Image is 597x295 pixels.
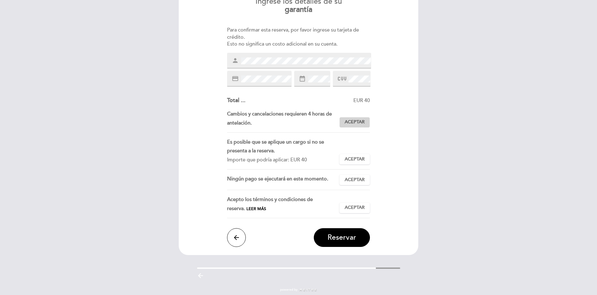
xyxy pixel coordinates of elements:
button: Aceptar [339,203,370,213]
span: Aceptar [345,177,365,183]
div: EUR 40 [245,97,370,104]
span: Aceptar [345,119,365,125]
button: Aceptar [339,117,370,128]
div: Importe que podría aplicar: EUR 40 [227,155,335,165]
b: garantía [285,5,312,14]
button: Reservar [314,228,370,247]
div: Es posible que se aplique un cargo si no se presenta a la reserva. [227,138,335,156]
i: person [232,57,239,64]
div: Cambios y cancelaciones requieren 4 horas de antelación. [227,110,340,128]
span: Aceptar [345,204,365,211]
span: Reservar [328,233,356,242]
div: Acepto los términos y condiciones de reserva. [227,195,340,213]
span: powered by [280,288,298,292]
a: powered by [280,288,317,292]
span: Aceptar [345,156,365,163]
button: Aceptar [339,154,370,165]
span: Total ... [227,97,245,104]
button: arrow_back [227,228,246,247]
i: arrow_back [233,234,240,241]
img: MEITRE [299,288,317,292]
i: arrow_backward [197,272,204,279]
i: date_range [299,75,306,82]
div: Para confirmar esta reserva, por favor ingrese su tarjeta de crédito. Esto no significa un costo ... [227,27,370,48]
div: Ningún pago se ejecutará en este momento. [227,175,340,185]
span: Leer más [246,206,266,211]
i: credit_card [232,75,239,82]
button: Aceptar [339,175,370,185]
